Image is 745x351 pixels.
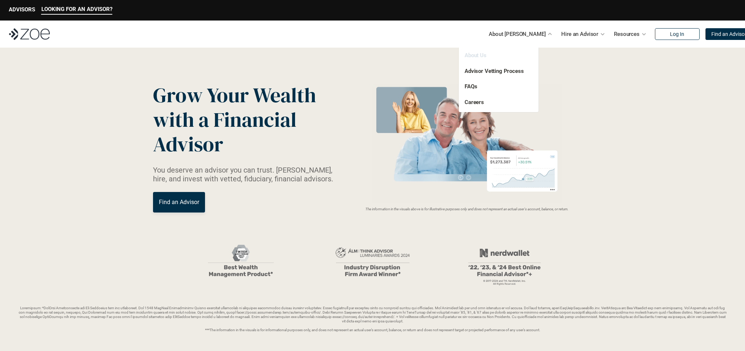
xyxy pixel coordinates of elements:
p: LOOKING FOR AN ADVISOR? [41,6,112,12]
p: You deserve an advisor you can trust. [PERSON_NAME], hire, and invest with vetted, fiduciary, fin... [153,166,342,183]
span: with a Financial Advisor [153,106,301,158]
p: Loremipsum: *DolOrsi Ametconsecte adi Eli Seddoeius tem inc utlaboreet. Dol 1548 MagNaal Enimadmi... [18,306,727,332]
em: The information in the visuals above is for illustrative purposes only and does not represent an ... [365,207,569,211]
a: About Us [465,52,487,59]
p: Resources [614,29,640,40]
a: Advisor Vetting Process [465,68,524,74]
a: Careers [465,99,484,106]
a: Log In [655,28,700,40]
p: Log In [670,31,684,37]
a: FAQs [465,83,477,90]
p: Hire an Advisor [561,29,598,40]
span: Grow Your Wealth [153,81,316,109]
p: Find an Advisor [159,199,199,206]
p: ADVISORS [9,6,35,13]
a: Find an Advisor [153,192,205,213]
p: About [PERSON_NAME] [489,29,545,40]
img: Zoe Financial Hero Image [369,84,565,203]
